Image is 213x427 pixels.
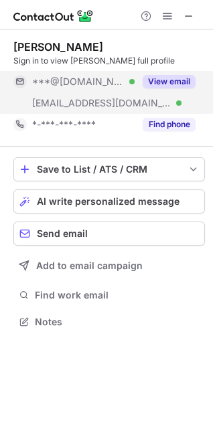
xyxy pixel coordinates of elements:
[13,8,94,24] img: ContactOut v5.3.10
[13,222,205,246] button: Send email
[37,228,88,239] span: Send email
[37,196,180,207] span: AI write personalized message
[32,97,171,109] span: [EMAIL_ADDRESS][DOMAIN_NAME]
[35,289,200,301] span: Find work email
[143,75,196,88] button: Reveal Button
[13,157,205,181] button: save-profile-one-click
[37,164,182,175] div: Save to List / ATS / CRM
[13,286,205,305] button: Find work email
[13,189,205,213] button: AI write personalized message
[36,260,143,271] span: Add to email campaign
[13,40,103,54] div: [PERSON_NAME]
[13,55,205,67] div: Sign in to view [PERSON_NAME] full profile
[13,254,205,278] button: Add to email campaign
[13,313,205,331] button: Notes
[143,118,196,131] button: Reveal Button
[32,76,125,88] span: ***@[DOMAIN_NAME]
[35,316,200,328] span: Notes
